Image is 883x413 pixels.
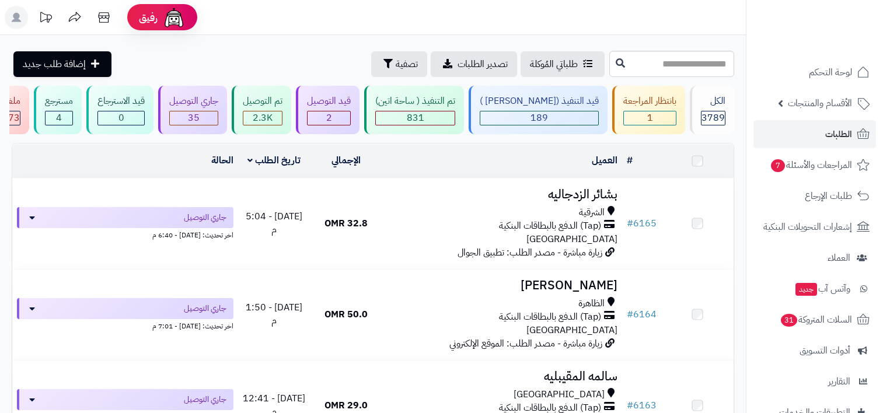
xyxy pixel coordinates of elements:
span: لوحة التحكم [809,64,852,80]
span: تصدير الطلبات [458,57,508,71]
h3: سالمه المقيبليه [387,370,618,383]
div: اخر تحديث: [DATE] - 7:01 م [17,319,233,331]
a: الطلبات [753,120,876,148]
span: أدوات التسويق [800,342,850,359]
span: جاري التوصيل [184,303,226,314]
a: طلباتي المُوكلة [521,51,605,77]
span: وآتس آب [794,281,850,297]
span: الظاهرة [578,297,605,310]
a: التقارير [753,367,876,395]
span: 831 [407,111,424,125]
h3: بشائر الزدجاليه [387,188,618,201]
span: العملاء [828,250,850,266]
span: # [627,398,633,412]
div: 189 [480,111,598,125]
span: جاري التوصيل [184,394,226,405]
img: ai-face.png [162,6,186,29]
div: 2254 [243,111,282,125]
span: 2 [326,111,332,125]
span: 31 [781,314,797,327]
a: طلبات الإرجاع [753,182,876,210]
a: وآتس آبجديد [753,275,876,303]
a: قيد الاسترجاع 0 [84,86,156,134]
div: جاري التوصيل [169,94,218,108]
a: تصدير الطلبات [431,51,517,77]
span: رفيق [139,10,158,24]
span: (Tap) الدفع بالبطاقات البنكية [499,219,601,233]
div: الكل [701,94,725,108]
span: 2.3K [253,111,273,125]
a: الإجمالي [331,153,361,167]
span: تصفية [396,57,418,71]
div: قيد التنفيذ ([PERSON_NAME] ) [480,94,599,108]
a: إشعارات التحويلات البنكية [753,213,876,241]
a: #6165 [627,216,657,230]
div: 0 [98,111,144,125]
h3: [PERSON_NAME] [387,279,618,292]
span: 50.0 OMR [324,307,368,321]
span: التقارير [828,373,850,390]
a: # [627,153,633,167]
a: أدوات التسويق [753,337,876,365]
span: [GEOGRAPHIC_DATA] [526,232,617,246]
div: قيد الاسترجاع [97,94,145,108]
span: 4 [56,111,62,125]
span: [DATE] - 5:04 م [246,209,302,237]
span: 7 [771,159,785,172]
span: جاري التوصيل [184,212,226,223]
div: تم التنفيذ ( ساحة اتين) [375,94,455,108]
a: تم التوصيل 2.3K [229,86,294,134]
div: مسترجع [45,94,73,108]
a: #6163 [627,398,657,412]
span: طلبات الإرجاع [805,188,852,204]
div: اخر تحديث: [DATE] - 6:40 م [17,228,233,240]
a: الكل3789 [687,86,737,134]
span: # [627,216,633,230]
div: 2 [308,111,350,125]
span: طلباتي المُوكلة [530,57,578,71]
a: تم التنفيذ ( ساحة اتين) 831 [362,86,466,134]
a: جاري التوصيل 35 [156,86,229,134]
div: تم التوصيل [243,94,282,108]
span: جديد [795,283,817,296]
span: 29.0 OMR [324,398,368,412]
span: [DATE] - 1:50 م [246,300,302,328]
span: إضافة طلب جديد [23,57,86,71]
span: الشرقية [579,206,605,219]
a: تاريخ الطلب [247,153,301,167]
span: 32.8 OMR [324,216,368,230]
span: 35 [188,111,200,125]
a: #6164 [627,307,657,321]
div: 831 [376,111,455,125]
span: 1 [647,111,653,125]
span: 3789 [701,111,725,125]
a: السلات المتروكة31 [753,306,876,334]
span: [GEOGRAPHIC_DATA] [514,388,605,401]
a: بانتظار المراجعة 1 [610,86,687,134]
a: قيد التنفيذ ([PERSON_NAME] ) 189 [466,86,610,134]
a: تحديثات المنصة [31,6,60,32]
span: زيارة مباشرة - مصدر الطلب: تطبيق الجوال [458,246,602,260]
a: لوحة التحكم [753,58,876,86]
a: العميل [592,153,617,167]
span: [GEOGRAPHIC_DATA] [526,323,617,337]
div: 35 [170,111,218,125]
a: العملاء [753,244,876,272]
div: قيد التوصيل [307,94,351,108]
span: الطلبات [825,126,852,142]
a: الحالة [211,153,233,167]
div: ملغي [2,94,20,108]
span: (Tap) الدفع بالبطاقات البنكية [499,310,601,324]
a: قيد التوصيل 2 [294,86,362,134]
div: بانتظار المراجعة [623,94,676,108]
span: 0 [118,111,124,125]
span: إشعارات التحويلات البنكية [763,219,852,235]
span: الأقسام والمنتجات [788,95,852,111]
span: # [627,307,633,321]
span: 189 [531,111,548,125]
a: مسترجع 4 [32,86,84,134]
div: 4 [46,111,72,125]
a: المراجعات والأسئلة7 [753,151,876,179]
button: تصفية [371,51,427,77]
a: إضافة طلب جديد [13,51,111,77]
